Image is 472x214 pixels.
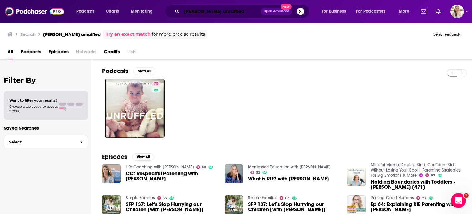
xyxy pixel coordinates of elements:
[132,153,154,161] button: View All
[322,7,346,16] span: For Business
[131,7,153,16] span: Monitoring
[171,4,315,18] div: Search podcasts, credits, & more...
[196,165,206,169] a: 68
[20,31,36,37] h3: Search
[4,125,88,131] p: Saved Searches
[102,153,127,161] h2: Episodes
[464,193,469,198] span: 1
[371,195,414,200] a: Raising Good Humans
[102,153,154,161] a: EpisodesView All
[126,164,194,170] a: Life Coaching with Christine Hassler
[104,47,120,59] a: Credits
[264,10,289,13] span: Open Advanced
[399,7,409,16] span: More
[431,174,435,177] span: 67
[281,4,292,10] span: New
[371,202,462,212] a: Ep 64: Explaining RIE Parenting with Janet Lansbury
[9,98,58,103] span: Want to filter your results?
[127,6,161,16] button: open menu
[248,202,340,212] span: SFP 137: Let’s Stop Hurrying our Children [with [PERSON_NAME]]
[352,6,395,16] button: open menu
[102,67,128,75] h2: Podcasts
[280,196,289,200] a: 63
[4,76,88,85] h2: Filter By
[126,171,217,181] span: CC: Respectful Parenting with [PERSON_NAME]
[152,31,205,38] span: for more precise results
[248,176,329,181] span: What is RIE? with [PERSON_NAME]
[395,6,417,16] button: open menu
[76,47,96,59] span: Networks
[182,6,261,16] input: Search podcasts, credits, & more...
[248,164,331,170] a: Montessori Education with Jesse McCarthy
[225,195,243,214] img: SFP 137: Let’s Stop Hurrying our Children [with Janet Lansbury]
[105,79,165,138] a: 75
[418,6,429,17] a: Show notifications dropdown
[126,195,155,200] a: Simple Families
[250,171,260,174] a: 52
[451,193,466,208] iframe: Intercom live chat
[248,202,340,212] a: SFP 137: Let’s Stop Hurrying our Children [with Janet Lansbury]
[106,7,119,16] span: Charts
[371,202,462,212] span: Ep 64: Explaining RIE Parenting with [PERSON_NAME]
[102,67,155,75] a: PodcastsView All
[4,135,88,149] button: Select
[5,6,64,17] img: Podchaser - Follow, Share and Rate Podcasts
[422,197,426,200] span: 73
[21,47,41,59] a: Podcasts
[371,162,461,178] a: Mindful Mama: Raising Kind, Confident Kids Without Losing Your Cool | Parenting Strategies For Bi...
[317,6,354,16] button: open menu
[356,7,386,16] span: For Podcasters
[202,166,206,169] span: 68
[127,47,136,59] span: Lists
[425,173,435,177] a: 67
[76,7,94,16] span: Podcasts
[450,5,464,18] span: Logged in as acquavie
[4,140,75,144] span: Select
[106,31,151,38] a: Try an exact match
[102,164,121,183] img: CC: Respectful Parenting with Janet Lansbury
[9,104,58,113] span: Choose a tab above to access filters.
[154,81,158,87] span: 75
[126,202,217,212] span: SFP 137: Let’s Stop Hurrying our Children [with [PERSON_NAME]]
[43,31,101,37] h3: [PERSON_NAME] unruffled
[157,196,167,200] a: 63
[450,5,464,18] img: User Profile
[347,195,366,214] img: Ep 64: Explaining RIE Parenting with Janet Lansbury
[102,195,121,214] img: SFP 137: Let’s Stop Hurrying our Children [with Janet Lansbury]
[72,6,102,16] button: open menu
[248,176,329,181] a: What is RIE? with Janet Lansbury
[434,6,443,17] a: Show notifications dropdown
[102,6,123,16] a: Charts
[431,32,462,37] button: Send feedback
[7,47,13,59] a: All
[450,5,464,18] button: Show profile menu
[261,8,292,15] button: Open AdvancedNew
[225,164,243,183] img: What is RIE? with Janet Lansbury
[371,179,462,190] span: Holding Boundaries with Toddlers - [PERSON_NAME] [471]
[126,202,217,212] a: SFP 137: Let’s Stop Hurrying our Children [with Janet Lansbury]
[133,67,155,75] button: View All
[416,196,426,200] a: 73
[163,197,167,200] span: 63
[285,197,289,200] span: 63
[248,195,277,200] a: Simple Families
[126,171,217,181] a: CC: Respectful Parenting with Janet Lansbury
[151,81,161,86] a: 75
[49,47,69,59] a: Episodes
[371,179,462,190] a: Holding Boundaries with Toddlers - Janet Lansbury [471]
[347,168,366,186] img: Holding Boundaries with Toddlers - Janet Lansbury [471]
[256,171,260,174] span: 52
